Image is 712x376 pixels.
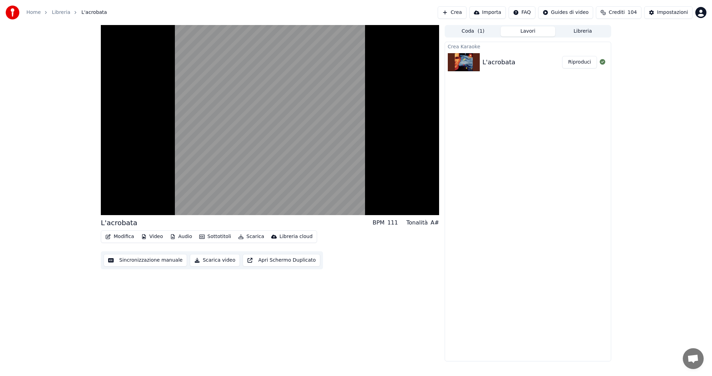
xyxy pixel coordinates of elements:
[101,218,137,228] div: L'acrobata
[644,6,693,19] button: Impostazioni
[430,219,439,227] div: A#
[438,6,466,19] button: Crea
[81,9,107,16] span: L'acrobata
[235,232,267,242] button: Scarica
[596,6,641,19] button: Crediti104
[683,348,704,369] a: Aprire la chat
[138,232,166,242] button: Video
[280,233,313,240] div: Libreria cloud
[538,6,593,19] button: Guides di video
[26,9,41,16] a: Home
[509,6,535,19] button: FAQ
[243,254,320,267] button: Apri Schermo Duplicato
[104,254,187,267] button: Sincronizzazione manuale
[446,26,501,36] button: Coda
[469,6,506,19] button: Importa
[6,6,19,19] img: youka
[445,42,611,50] div: Crea Karaoke
[657,9,688,16] div: Impostazioni
[628,9,637,16] span: 104
[501,26,556,36] button: Lavori
[52,9,70,16] a: Libreria
[609,9,625,16] span: Crediti
[555,26,610,36] button: Libreria
[562,56,597,68] button: Riproduci
[406,219,428,227] div: Tonalità
[478,28,485,35] span: ( 1 )
[196,232,234,242] button: Sottotitoli
[373,219,385,227] div: BPM
[387,219,398,227] div: 111
[483,57,515,67] div: L'acrobata
[26,9,107,16] nav: breadcrumb
[103,232,137,242] button: Modifica
[167,232,195,242] button: Audio
[190,254,240,267] button: Scarica video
